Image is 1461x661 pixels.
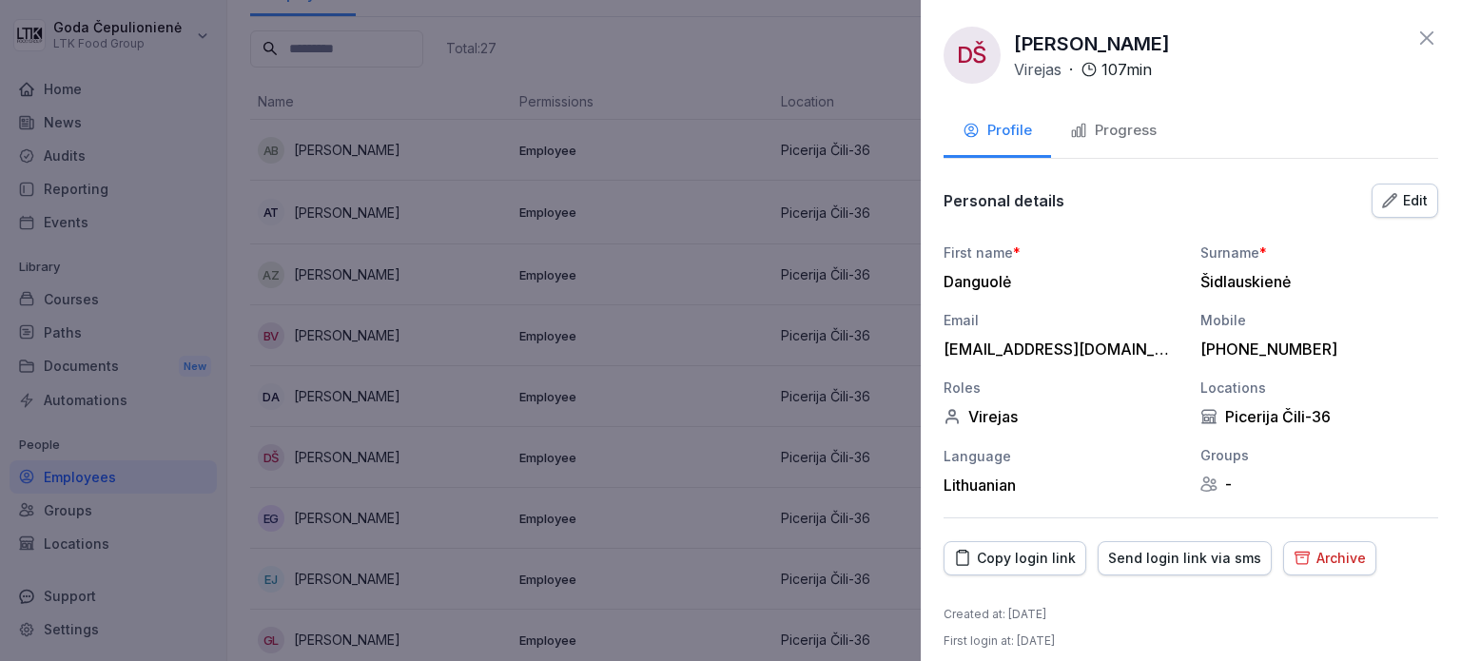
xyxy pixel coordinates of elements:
[1200,310,1438,330] div: Mobile
[954,548,1076,569] div: Copy login link
[1014,58,1152,81] div: ·
[944,446,1181,466] div: Language
[944,107,1051,158] button: Profile
[1108,548,1261,569] div: Send login link via sms
[944,310,1181,330] div: Email
[1283,541,1376,575] button: Archive
[1200,475,1438,494] div: -
[944,541,1086,575] button: Copy login link
[944,272,1172,291] div: Danguolė
[1200,243,1438,262] div: Surname
[1070,120,1157,142] div: Progress
[1014,29,1170,58] p: [PERSON_NAME]
[944,27,1001,84] div: DŠ
[944,476,1181,495] div: Lithuanian
[944,606,1046,623] p: Created at : [DATE]
[1200,272,1429,291] div: Šidlauskienė
[1098,541,1272,575] button: Send login link via sms
[1014,58,1062,81] p: Virejas
[1200,407,1438,426] div: Picerija Čili-36
[963,120,1032,142] div: Profile
[1051,107,1176,158] button: Progress
[944,407,1181,426] div: Virejas
[944,191,1064,210] p: Personal details
[1382,190,1428,211] div: Edit
[1372,184,1438,218] button: Edit
[944,243,1181,262] div: First name
[1200,445,1438,465] div: Groups
[1200,378,1438,398] div: Locations
[944,632,1055,650] p: First login at : [DATE]
[1200,340,1429,359] div: [PHONE_NUMBER]
[944,340,1172,359] div: [EMAIL_ADDRESS][DOMAIN_NAME]
[944,378,1181,398] div: Roles
[1294,548,1366,569] div: Archive
[1101,58,1152,81] p: 107 min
